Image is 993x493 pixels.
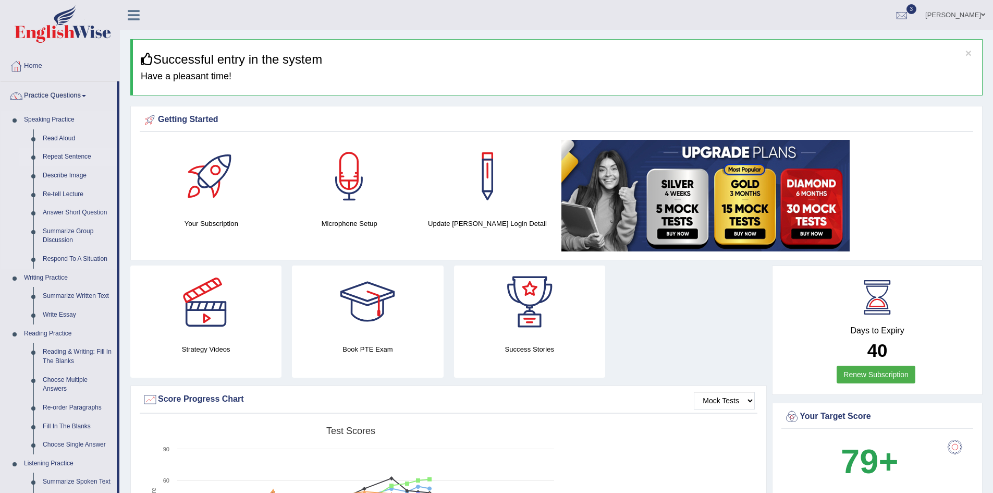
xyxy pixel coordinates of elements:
[19,454,117,473] a: Listening Practice
[142,112,971,128] div: Getting Started
[38,185,117,204] a: Re-tell Lecture
[38,148,117,166] a: Repeat Sentence
[424,218,551,229] h4: Update [PERSON_NAME] Login Detail
[965,47,972,58] button: ×
[142,392,755,407] div: Score Progress Chart
[148,218,275,229] h4: Your Subscription
[292,344,443,355] h4: Book PTE Exam
[1,52,119,78] a: Home
[784,409,971,425] div: Your Target Score
[163,477,169,484] text: 60
[837,366,915,383] a: Renew Subscription
[454,344,605,355] h4: Success Stories
[38,287,117,306] a: Summarize Written Text
[38,129,117,148] a: Read Aloud
[867,340,888,360] b: 40
[1,81,117,107] a: Practice Questions
[38,417,117,436] a: Fill In The Blanks
[38,222,117,250] a: Summarize Group Discussion
[163,446,169,452] text: 90
[38,436,117,454] a: Choose Single Answer
[38,371,117,399] a: Choose Multiple Answers
[38,250,117,269] a: Respond To A Situation
[784,326,971,335] h4: Days to Expiry
[38,399,117,417] a: Re-order Paragraphs
[326,426,375,436] tspan: Test scores
[38,203,117,222] a: Answer Short Question
[561,140,850,251] img: small5.jpg
[141,71,974,82] h4: Have a pleasant time!
[141,53,974,66] h3: Successful entry in the system
[38,306,117,324] a: Write Essay
[130,344,281,355] h4: Strategy Videos
[286,218,413,229] h4: Microphone Setup
[906,4,917,14] span: 3
[38,166,117,185] a: Describe Image
[38,343,117,370] a: Reading & Writing: Fill In The Blanks
[841,442,898,480] b: 79+
[19,324,117,343] a: Reading Practice
[19,111,117,129] a: Speaking Practice
[19,269,117,287] a: Writing Practice
[38,473,117,491] a: Summarize Spoken Text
